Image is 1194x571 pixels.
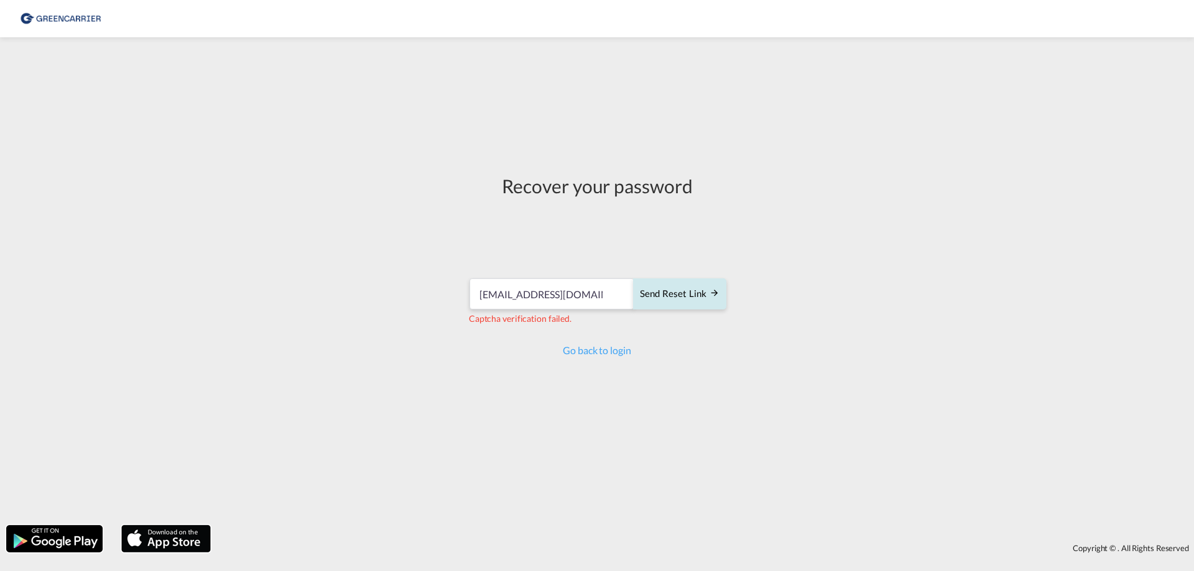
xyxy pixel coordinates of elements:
div: Copyright © . All Rights Reserved [217,537,1194,559]
button: SEND RESET LINK [633,278,726,309]
input: Email [470,278,634,309]
a: Go back to login [563,344,631,356]
span: Captcha verification failed. [469,313,572,324]
img: google.png [5,524,104,554]
img: apple.png [120,524,212,554]
div: Send reset link [640,287,720,301]
md-icon: icon-arrow-right [710,288,720,298]
div: Recover your password [468,173,726,199]
img: 8cf206808afe11efa76fcd1e3d746489.png [19,5,103,33]
iframe: reCAPTCHA [502,211,692,260]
